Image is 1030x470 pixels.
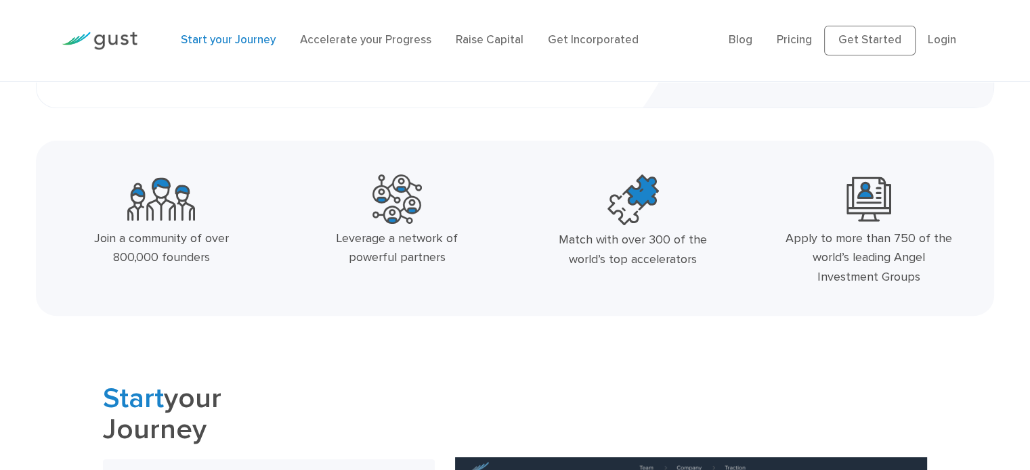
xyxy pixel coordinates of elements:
a: Pricing [777,33,812,47]
div: Apply to more than 750 of the world’s leading Angel Investment Groups [783,229,956,287]
img: Top Accelerators [607,174,659,226]
div: Join a community of over 800,000 founders [75,229,248,268]
a: Login [928,33,956,47]
a: Start your Journey [181,33,276,47]
a: Get Incorporated [548,33,639,47]
img: Powerful Partners [372,174,422,224]
img: Gust Logo [62,32,137,50]
a: Get Started [824,26,916,55]
a: Raise Capital [456,33,523,47]
h2: your Journey [103,383,435,446]
div: Leverage a network of powerful partners [311,229,484,268]
img: Community Founders [127,174,195,224]
span: Start [103,381,164,415]
div: Match with over 300 of the world’s top accelerators [546,231,719,270]
img: Leading Angel Investment [846,174,891,224]
a: Blog [729,33,752,47]
a: Accelerate your Progress [300,33,431,47]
